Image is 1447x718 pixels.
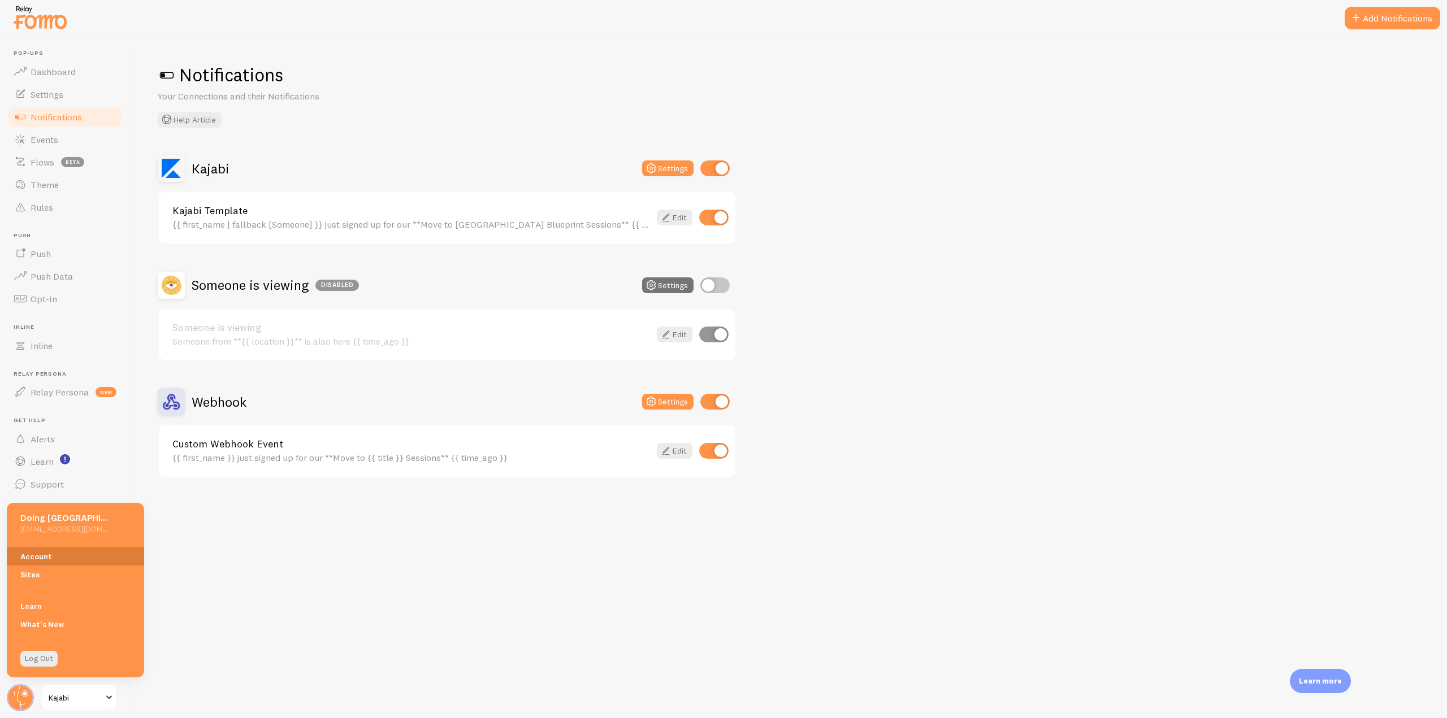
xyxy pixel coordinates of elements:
div: Learn more [1290,669,1351,693]
span: Push [14,232,123,240]
img: Someone is viewing [158,272,185,299]
span: Push Data [31,271,73,282]
h2: Kajabi [192,160,229,177]
a: Kajabi [41,684,117,711]
a: Push Data [7,265,123,288]
a: Sites [7,565,144,584]
a: Edit [657,210,692,225]
span: Opt-In [31,293,57,304]
span: Get Help [14,417,123,424]
img: Kajabi [158,155,185,182]
span: Flows [31,156,54,168]
a: Kajabi Template [172,206,650,216]
h2: Someone is viewing [192,276,359,294]
a: Flows beta [7,151,123,173]
a: Custom Webhook Event [172,439,650,449]
span: Theme [31,179,59,190]
span: Alerts [31,433,55,445]
span: Settings [31,89,63,100]
a: Relay Persona new [7,381,123,403]
svg: <p>Watch New Feature Tutorials!</p> [60,454,70,464]
a: Events [7,128,123,151]
a: Someone is viewing [172,323,650,333]
a: Rules [7,196,123,219]
span: Learn [31,456,54,467]
a: Opt-In [7,288,123,310]
span: Pop-ups [14,50,123,57]
a: Learn [7,450,123,473]
span: Events [31,134,58,145]
span: Push [31,248,51,259]
div: {{ first_name | fallback [Someone] }} just signed up for our **Move to [GEOGRAPHIC_DATA] Blueprin... [172,219,650,229]
a: What's New [7,615,144,633]
span: new [96,387,116,397]
h2: Webhook [192,393,246,411]
a: Dashboard [7,60,123,83]
div: {{ first_name }} just signed up for our **Move to {{ title }} Sessions** {{ time_ago }} [172,452,650,463]
a: Edit [657,443,692,459]
a: Settings [7,83,123,106]
div: Someone from **{{ location }}** is also here {{ time_ago }} [172,336,650,346]
span: Dashboard [31,66,76,77]
span: Relay Persona [14,371,123,378]
a: Push [7,242,123,265]
a: Support [7,473,123,495]
a: Inline [7,334,123,357]
p: Learn more [1299,676,1342,686]
a: Notifications [7,106,123,128]
button: Settings [642,277,694,293]
a: Edit [657,327,692,342]
span: Rules [31,202,53,213]
a: Theme [7,173,123,196]
a: Account [7,547,144,565]
span: beta [61,157,84,167]
button: Settings [642,394,694,410]
h5: Doing [GEOGRAPHIC_DATA] [20,512,108,524]
h5: [EMAIL_ADDRESS][DOMAIN_NAME] [20,524,108,534]
button: Help Article [158,112,222,128]
a: Log Out [20,651,58,667]
img: Webhook [158,388,185,415]
span: Relay Persona [31,386,89,398]
div: Disabled [315,280,359,291]
a: Alerts [7,428,123,450]
a: Learn [7,597,144,615]
span: Inline [14,324,123,331]
button: Settings [642,160,694,176]
span: Kajabi [49,691,102,704]
p: Your Connections and their Notifications [158,90,429,103]
img: fomo-relay-logo-orange.svg [12,3,68,32]
span: Notifications [31,111,82,123]
h1: Notifications [158,63,1420,86]
span: Inline [31,340,53,351]
span: Support [31,478,64,490]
